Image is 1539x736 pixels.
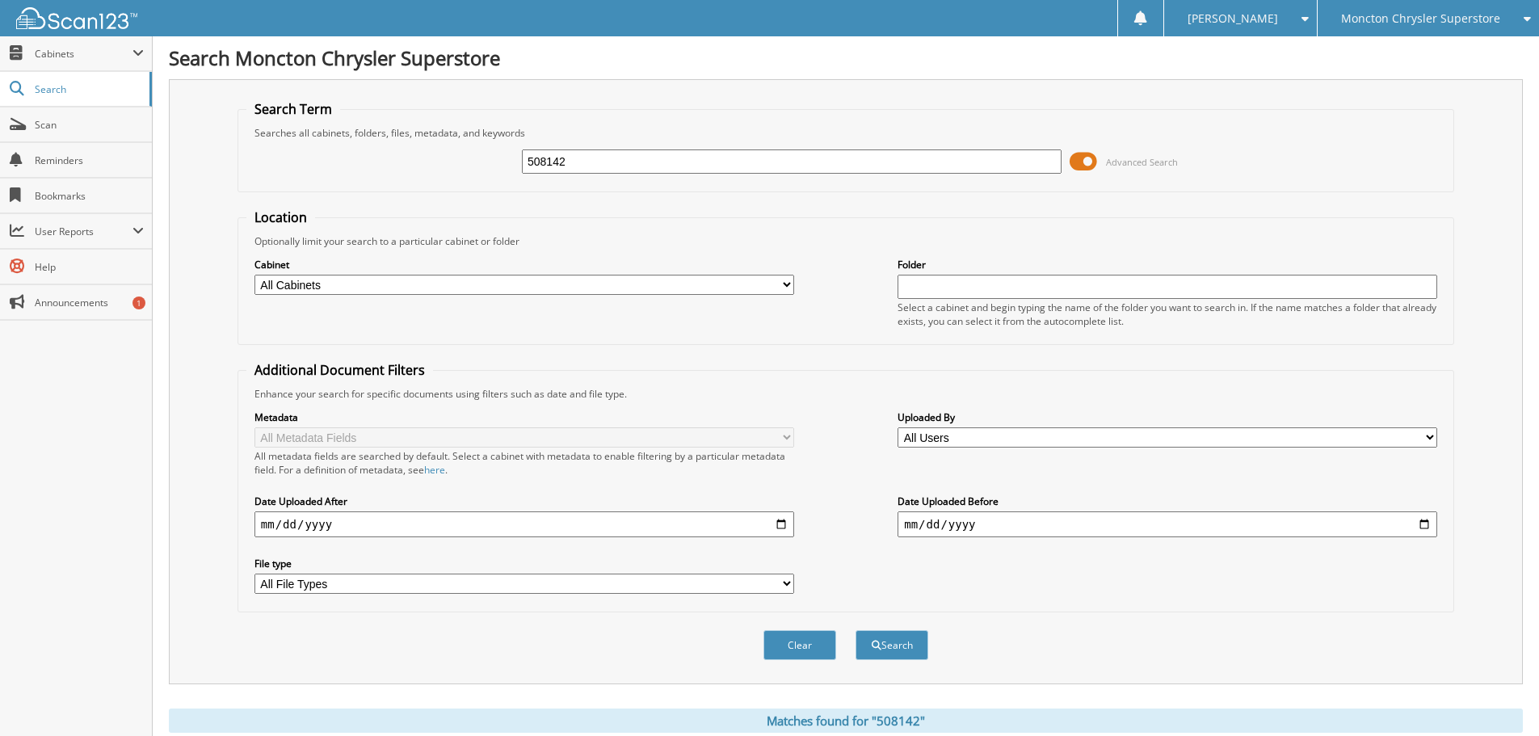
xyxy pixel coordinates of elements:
span: Reminders [35,154,144,167]
div: 1 [132,297,145,309]
a: here [424,463,445,477]
input: end [898,511,1437,537]
span: Bookmarks [35,189,144,203]
div: Matches found for "508142" [169,709,1523,733]
div: Searches all cabinets, folders, files, metadata, and keywords [246,126,1445,140]
span: Search [35,82,141,96]
span: Advanced Search [1106,156,1178,168]
label: Metadata [254,410,794,424]
input: start [254,511,794,537]
label: Cabinet [254,258,794,271]
button: Clear [763,630,836,660]
span: Moncton Chrysler Superstore [1341,14,1500,23]
div: All metadata fields are searched by default. Select a cabinet with metadata to enable filtering b... [254,449,794,477]
span: Scan [35,118,144,132]
img: scan123-logo-white.svg [16,7,137,29]
legend: Additional Document Filters [246,361,433,379]
h1: Search Moncton Chrysler Superstore [169,44,1523,71]
label: Uploaded By [898,410,1437,424]
span: User Reports [35,225,132,238]
div: Select a cabinet and begin typing the name of the folder you want to search in. If the name match... [898,301,1437,328]
span: [PERSON_NAME] [1188,14,1278,23]
legend: Location [246,208,315,226]
label: Date Uploaded After [254,494,794,508]
button: Search [856,630,928,660]
div: Optionally limit your search to a particular cabinet or folder [246,234,1445,248]
label: Folder [898,258,1437,271]
label: Date Uploaded Before [898,494,1437,508]
span: Help [35,260,144,274]
label: File type [254,557,794,570]
span: Cabinets [35,47,132,61]
legend: Search Term [246,100,340,118]
div: Enhance your search for specific documents using filters such as date and file type. [246,387,1445,401]
span: Announcements [35,296,144,309]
